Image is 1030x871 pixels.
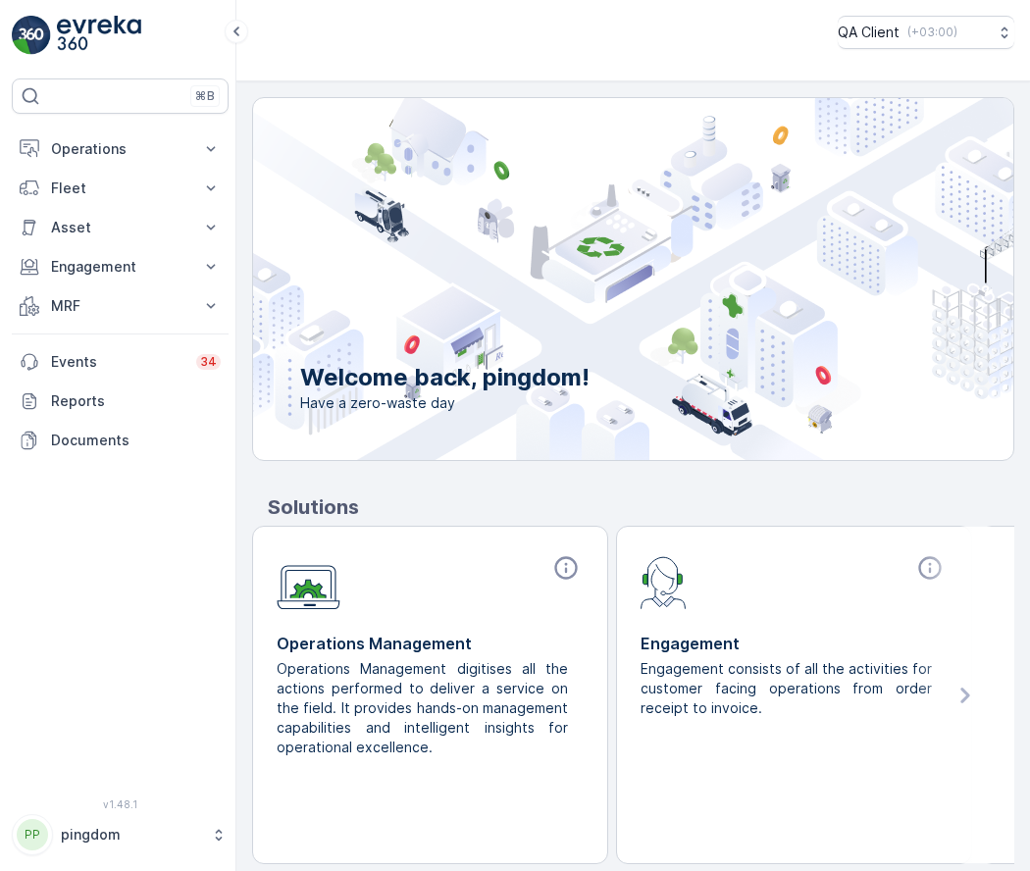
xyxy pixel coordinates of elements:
[641,554,687,609] img: module-icon
[12,286,229,326] button: MRF
[12,814,229,855] button: PPpingdom
[838,16,1014,49] button: QA Client(+03:00)
[12,16,51,55] img: logo
[61,825,201,845] p: pingdom
[907,25,957,40] p: ( +03:00 )
[51,296,189,316] p: MRF
[17,819,48,850] div: PP
[12,342,229,382] a: Events34
[12,208,229,247] button: Asset
[51,352,184,372] p: Events
[12,382,229,421] a: Reports
[838,23,900,42] p: QA Client
[51,257,189,277] p: Engagement
[195,88,215,104] p: ⌘B
[268,492,1014,522] p: Solutions
[277,659,568,757] p: Operations Management digitises all the actions performed to deliver a service on the field. It p...
[277,632,584,655] p: Operations Management
[51,431,221,450] p: Documents
[51,139,189,159] p: Operations
[165,98,1013,460] img: city illustration
[51,179,189,198] p: Fleet
[12,169,229,208] button: Fleet
[12,421,229,460] a: Documents
[12,129,229,169] button: Operations
[300,362,590,393] p: Welcome back, pingdom!
[300,393,590,413] span: Have a zero-waste day
[641,632,948,655] p: Engagement
[277,554,340,610] img: module-icon
[12,247,229,286] button: Engagement
[12,798,229,810] span: v 1.48.1
[51,391,221,411] p: Reports
[57,16,141,55] img: logo_light-DOdMpM7g.png
[200,354,217,370] p: 34
[51,218,189,237] p: Asset
[641,659,932,718] p: Engagement consists of all the activities for customer facing operations from order receipt to in...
